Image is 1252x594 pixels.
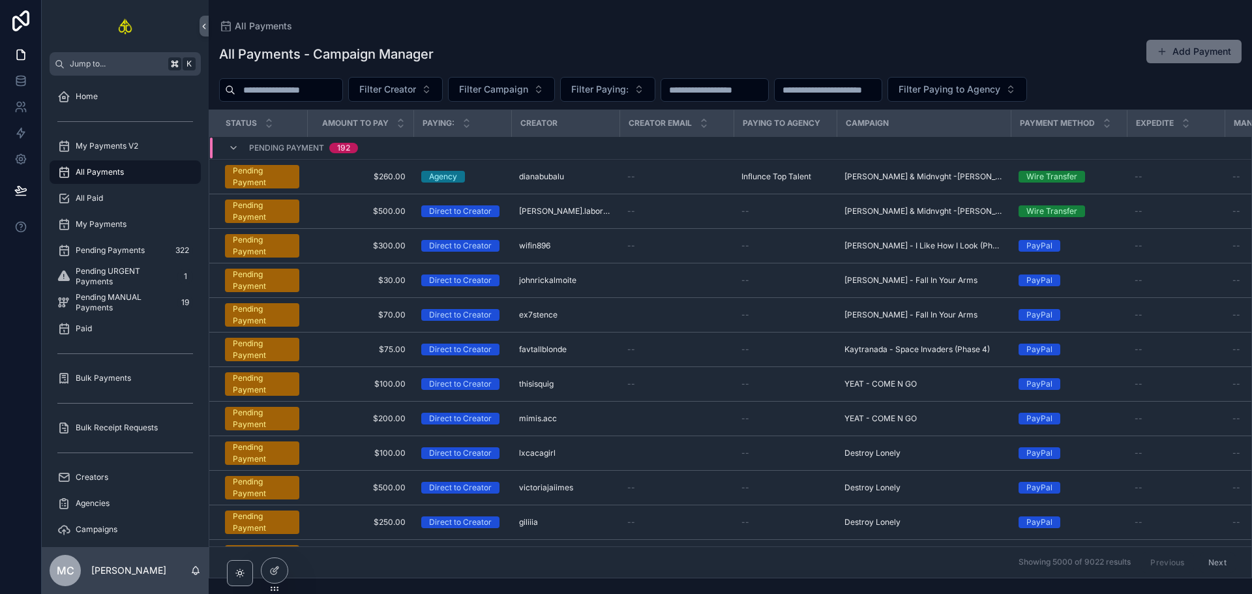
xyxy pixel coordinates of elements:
[844,171,1003,182] a: [PERSON_NAME] & Midnvght -[PERSON_NAME]
[1232,206,1240,216] span: --
[1135,206,1142,216] span: --
[1026,171,1077,183] div: Wire Transfer
[76,498,110,509] span: Agencies
[844,310,977,320] span: [PERSON_NAME] - Fall In Your Arms
[421,275,503,286] a: Direct to Creator
[844,344,990,355] span: Kaytranada - Space Invaders (Phase 4)
[50,366,201,390] a: Bulk Payments
[233,441,291,465] div: Pending Payment
[1135,517,1142,527] span: --
[1135,275,1142,286] span: --
[627,517,635,527] span: --
[844,275,1003,286] a: [PERSON_NAME] - Fall In Your Arms
[1019,171,1119,183] a: Wire Transfer
[1135,344,1142,355] span: --
[1232,344,1240,355] span: --
[233,511,291,534] div: Pending Payment
[421,378,503,390] a: Direct to Creator
[42,76,209,547] div: scrollable content
[1019,344,1119,355] a: PayPal
[50,186,201,210] a: All Paid
[741,413,749,424] span: --
[1026,205,1077,217] div: Wire Transfer
[1232,310,1240,320] span: --
[741,275,749,286] span: --
[741,310,829,320] a: --
[844,344,1003,355] a: Kaytranada - Space Invaders (Phase 4)
[429,378,492,390] div: Direct to Creator
[741,310,749,320] span: --
[459,83,528,96] span: Filter Campaign
[421,240,503,252] a: Direct to Creator
[1026,447,1052,459] div: PayPal
[76,219,127,230] span: My Payments
[627,206,726,216] a: --
[627,379,635,389] span: --
[1020,118,1095,128] span: Payment Method
[429,413,492,424] div: Direct to Creator
[844,379,1003,389] a: YEAT - COME N GO
[519,517,538,527] span: giliiia
[225,545,299,569] a: Pending Payment
[315,275,406,286] span: $30.00
[50,160,201,184] a: All Payments
[233,200,291,223] div: Pending Payment
[233,165,291,188] div: Pending Payment
[76,167,124,177] span: All Payments
[421,413,503,424] a: Direct to Creator
[1026,516,1052,528] div: PayPal
[844,413,917,424] span: YEAT - COME N GO
[741,483,749,493] span: --
[225,511,299,534] a: Pending Payment
[421,482,503,494] a: Direct to Creator
[359,83,416,96] span: Filter Creator
[520,118,558,128] span: Creator
[519,413,557,424] span: mimis.acc
[315,448,406,458] a: $100.00
[315,413,406,424] a: $200.00
[421,309,503,321] a: Direct to Creator
[743,118,820,128] span: Paying to Agency
[519,275,612,286] a: johnrickalmoite
[1146,40,1242,63] button: Add Payment
[1135,241,1142,251] span: --
[741,241,829,251] a: --
[76,141,138,151] span: My Payments V2
[76,266,172,287] span: Pending URGENT Payments
[1019,240,1119,252] a: PayPal
[629,118,692,128] span: Creator Email
[421,447,503,459] a: Direct to Creator
[1232,275,1240,286] span: --
[519,241,550,251] span: wifin896
[429,171,457,183] div: Agency
[50,134,201,158] a: My Payments V2
[57,563,74,578] span: MC
[225,303,299,327] a: Pending Payment
[844,448,1003,458] a: Destroy Lonely
[519,448,556,458] span: lxcacagirl
[91,564,166,577] p: [PERSON_NAME]
[76,373,131,383] span: Bulk Payments
[741,275,829,286] a: --
[76,91,98,102] span: Home
[519,379,612,389] a: thisisquig
[76,472,108,483] span: Creators
[1135,483,1217,493] a: --
[235,20,292,33] span: All Payments
[1135,310,1217,320] a: --
[844,241,1003,251] span: [PERSON_NAME] - I Like How I Look (Phase 2)
[741,241,749,251] span: --
[1135,171,1142,182] span: --
[225,269,299,292] a: Pending Payment
[1026,344,1052,355] div: PayPal
[627,483,635,493] span: --
[225,234,299,258] a: Pending Payment
[571,83,629,96] span: Filter Paying:
[429,344,492,355] div: Direct to Creator
[1135,241,1217,251] a: --
[219,20,292,33] a: All Payments
[1135,413,1142,424] span: --
[1019,378,1119,390] a: PayPal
